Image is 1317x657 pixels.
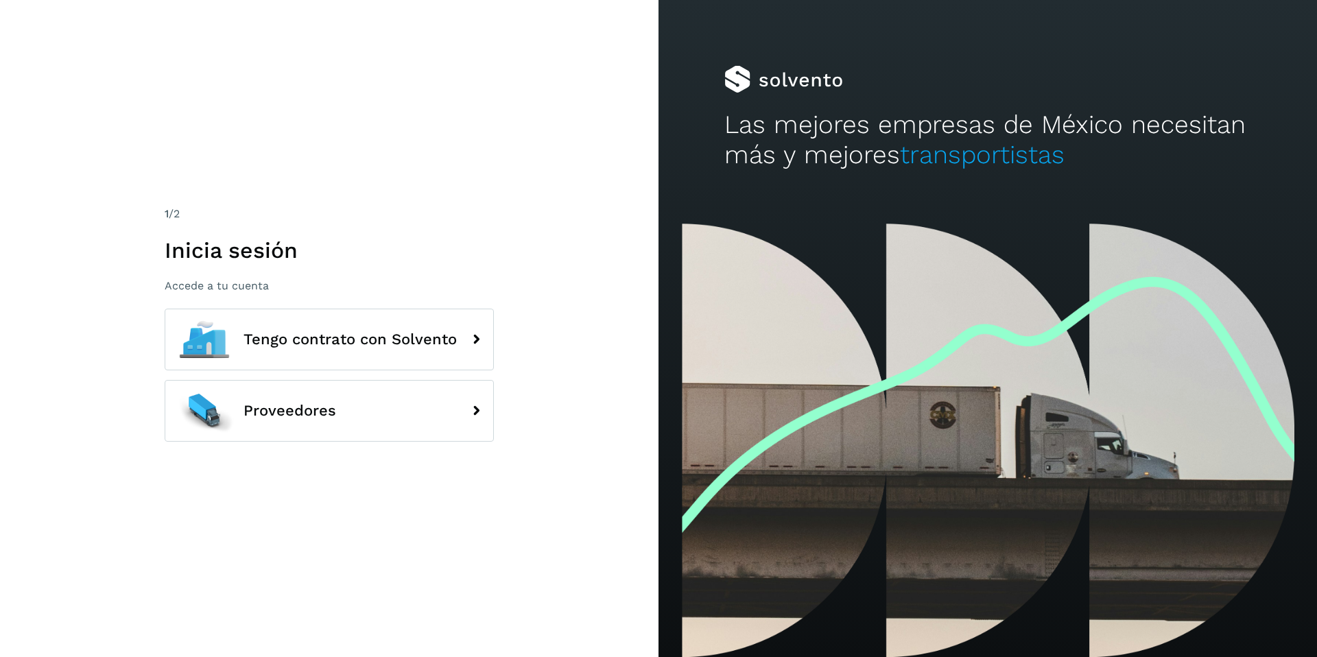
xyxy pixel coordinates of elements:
span: transportistas [900,140,1065,169]
button: Proveedores [165,380,494,442]
span: 1 [165,207,169,220]
button: Tengo contrato con Solvento [165,309,494,370]
h1: Inicia sesión [165,237,494,263]
p: Accede a tu cuenta [165,279,494,292]
span: Proveedores [244,403,336,419]
span: Tengo contrato con Solvento [244,331,457,348]
h2: Las mejores empresas de México necesitan más y mejores [724,110,1251,171]
div: /2 [165,206,494,222]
